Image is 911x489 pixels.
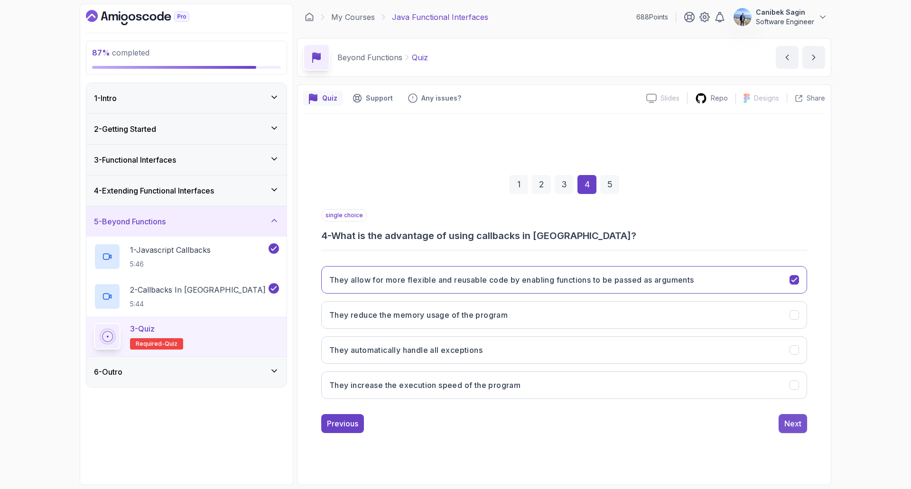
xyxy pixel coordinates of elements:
h3: 1 - Intro [94,92,117,104]
h3: 2 - Getting Started [94,123,156,135]
span: completed [92,48,149,57]
button: They allow for more flexible and reusable code by enabling functions to be passed as arguments [321,266,807,294]
p: Quiz [412,52,428,63]
button: 1-Intro [86,83,287,113]
button: They automatically handle all exceptions [321,336,807,364]
img: user profile image [734,8,752,26]
p: Slides [660,93,679,103]
button: 3-QuizRequired-quiz [94,323,279,350]
button: previous content [776,46,799,69]
p: Repo [711,93,728,103]
a: My Courses [331,11,375,23]
p: Support [366,93,393,103]
p: 688 Points [636,12,668,22]
button: user profile imageCanibek SaginSoftware Engineer [733,8,827,27]
a: Repo [688,92,735,104]
button: 2-Getting Started [86,114,287,144]
a: Dashboard [86,10,211,25]
div: 5 [600,175,619,194]
p: 5:44 [130,299,266,309]
button: quiz button [303,91,343,106]
h3: 3 - Functional Interfaces [94,154,176,166]
button: Support button [347,91,399,106]
button: next content [802,46,825,69]
span: 87 % [92,48,110,57]
p: Beyond Functions [337,52,402,63]
h3: They reduce the memory usage of the program [329,309,508,321]
p: 5:46 [130,259,211,269]
button: 1-Javascript Callbacks5:46 [94,243,279,270]
h3: 4 - Extending Functional Interfaces [94,185,214,196]
p: Canibek Sagin [756,8,814,17]
p: Share [807,93,825,103]
button: 4-Extending Functional Interfaces [86,175,287,206]
button: Next [779,414,807,433]
h3: 4 - What is the advantage of using callbacks in [GEOGRAPHIC_DATA]? [321,229,807,242]
button: Feedback button [402,91,467,106]
div: Next [784,418,801,429]
button: 2-Callbacks In [GEOGRAPHIC_DATA]5:44 [94,283,279,310]
h3: 5 - Beyond Functions [94,216,166,227]
h3: They allow for more flexible and reusable code by enabling functions to be passed as arguments [329,274,694,286]
div: Previous [327,418,358,429]
span: quiz [165,340,177,348]
span: Required- [136,340,165,348]
p: 3 - Quiz [130,323,155,334]
button: They reduce the memory usage of the program [321,301,807,329]
button: Previous [321,414,364,433]
h3: 6 - Outro [94,366,122,378]
p: Designs [754,93,779,103]
button: They increase the execution speed of the program [321,371,807,399]
p: 1 - Javascript Callbacks [130,244,211,256]
div: 3 [555,175,574,194]
button: 6-Outro [86,357,287,387]
h3: They automatically handle all exceptions [329,344,483,356]
p: 2 - Callbacks In [GEOGRAPHIC_DATA] [130,284,266,295]
button: 5-Beyond Functions [86,206,287,237]
div: 2 [532,175,551,194]
div: 1 [509,175,528,194]
button: 3-Functional Interfaces [86,145,287,175]
div: 4 [577,175,596,194]
h3: They increase the execution speed of the program [329,379,521,391]
a: Dashboard [305,12,314,22]
p: Software Engineer [756,17,814,27]
p: Any issues? [421,93,461,103]
button: Share [787,93,825,103]
p: Java Functional Interfaces [392,11,488,23]
p: Quiz [322,93,337,103]
p: single choice [321,209,367,221]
